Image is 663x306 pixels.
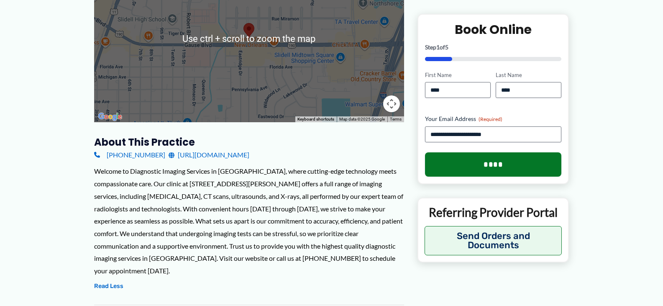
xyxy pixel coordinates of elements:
[390,117,402,121] a: Terms (opens in new tab)
[425,71,491,79] label: First Name
[479,116,502,122] span: (Required)
[96,111,124,122] a: Open this area in Google Maps (opens a new window)
[297,116,334,122] button: Keyboard shortcuts
[425,205,562,220] p: Referring Provider Portal
[96,111,124,122] img: Google
[94,165,404,277] div: Welcome to Diagnostic Imaging Services in [GEOGRAPHIC_DATA], where cutting-edge technology meets ...
[425,21,562,37] h2: Book Online
[425,115,562,123] label: Your Email Address
[496,71,561,79] label: Last Name
[383,95,400,112] button: Map camera controls
[425,226,562,255] button: Send Orders and Documents
[339,117,385,121] span: Map data ©2025 Google
[425,44,562,50] p: Step of
[445,43,448,50] span: 5
[169,149,249,161] a: [URL][DOMAIN_NAME]
[94,136,404,149] h3: About this practice
[436,43,440,50] span: 1
[94,281,123,291] button: Read Less
[94,149,165,161] a: [PHONE_NUMBER]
